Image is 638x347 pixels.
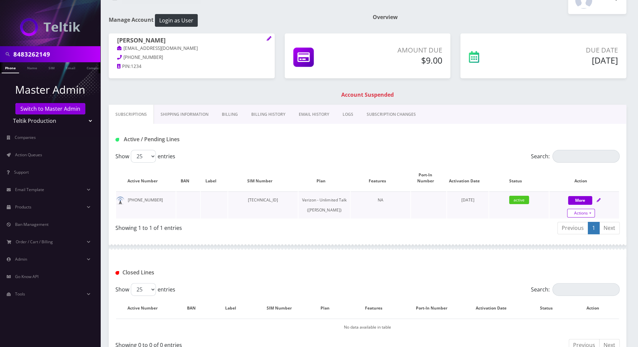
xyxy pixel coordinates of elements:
h1: Account Suspended [110,92,625,98]
span: [DATE] [461,197,474,203]
h1: [PERSON_NAME] [117,37,266,45]
input: Search: [552,283,620,296]
th: Features: activate to sort column ascending [351,165,410,191]
h1: Active / Pending Lines [115,136,277,143]
span: Products [15,204,31,210]
label: Show entries [115,283,175,296]
th: Active Number: activate to sort column descending [116,298,176,318]
a: LOGS [336,105,360,124]
span: Email Template [15,187,44,192]
th: Plan: activate to sort column ascending [298,165,350,191]
button: Login as User [155,14,198,27]
td: [TECHNICAL_ID] [228,191,298,219]
h5: [DATE] [522,55,618,65]
th: Status: activate to sort column ascending [527,298,573,318]
a: Switch to Master Admin [15,103,85,114]
input: Search: [552,150,620,163]
h1: Closed Lines [115,269,277,276]
th: Plan: activate to sort column ascending [310,298,347,318]
th: Activation Date: activate to sort column ascending [447,165,488,191]
th: Label: activate to sort column ascending [201,165,227,191]
img: default.png [116,196,124,205]
a: Previous [557,222,588,234]
span: Go Know API [15,274,38,279]
a: Company [83,62,106,73]
select: Showentries [131,150,156,163]
td: No data available in table [116,319,619,336]
span: active [509,196,529,204]
span: Order / Cart / Billing [16,239,53,245]
a: Phone [2,62,19,73]
a: 1 [588,222,600,234]
label: Search: [531,150,620,163]
p: Amount Due [359,45,442,55]
th: Active Number: activate to sort column ascending [116,165,176,191]
span: Admin [15,256,27,262]
a: EMAIL HISTORY [292,105,336,124]
h5: $9.00 [359,55,442,65]
a: Email [63,62,79,73]
th: BAN: activate to sort column ascending [176,165,200,191]
a: Actions [567,209,595,218]
a: Login as User [154,16,198,23]
h1: Manage Account [109,14,363,27]
select: Showentries [131,283,156,296]
a: Billing [215,105,245,124]
button: More [568,196,592,205]
td: NA [351,191,410,219]
a: Shipping Information [154,105,215,124]
label: Show entries [115,150,175,163]
span: Ban Management [15,222,49,227]
h1: Overview [373,14,627,20]
img: Teltik Production [20,18,80,36]
span: Support [14,169,29,175]
span: Action Queues [15,152,42,158]
span: [PHONE_NUMBER] [123,54,163,60]
a: Billing History [245,105,292,124]
th: Label: activate to sort column ascending [213,298,255,318]
td: Verizon - Unlimited Talk ([PERSON_NAME]) [298,191,350,219]
a: SIM [45,62,58,73]
p: Due Date [522,45,618,55]
th: Action : activate to sort column ascending [573,298,619,318]
span: 1234 [131,63,142,69]
th: Activation Date: activate to sort column ascending [462,298,526,318]
span: Tools [15,291,25,297]
a: Next [599,222,620,234]
th: Port-In Number: activate to sort column ascending [411,165,446,191]
th: Port-In Number: activate to sort column ascending [407,298,462,318]
a: SUBSCRIPTION CHANGES [360,105,423,124]
th: Status: activate to sort column ascending [489,165,549,191]
label: Search: [531,283,620,296]
img: Active / Pending Lines [115,138,119,142]
span: Companies [15,135,36,140]
a: Name [24,62,40,73]
th: Features: activate to sort column ascending [347,298,407,318]
div: Showing 1 to 1 of 1 entries [115,221,363,232]
th: SIM Number: activate to sort column ascending [255,298,309,318]
th: BAN: activate to sort column ascending [176,298,213,318]
a: Subscriptions [109,105,154,124]
a: PIN: [117,63,131,70]
th: SIM Number: activate to sort column ascending [228,165,298,191]
input: Search in Company [13,48,99,61]
th: Action: activate to sort column ascending [549,165,619,191]
a: [EMAIL_ADDRESS][DOMAIN_NAME] [117,45,198,52]
img: Closed Lines [115,271,119,275]
td: [PHONE_NUMBER] [116,191,176,219]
